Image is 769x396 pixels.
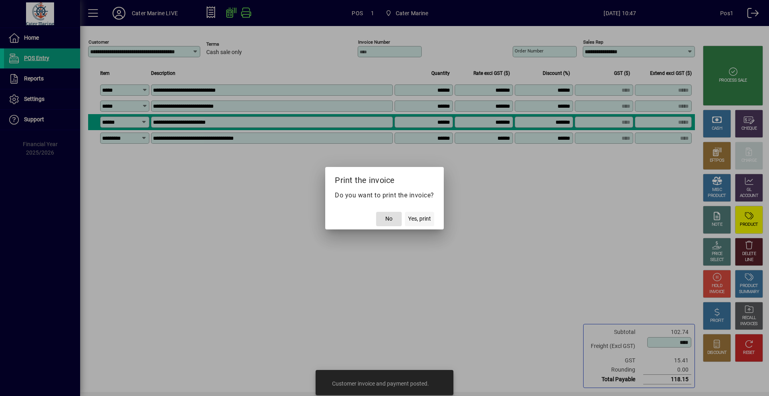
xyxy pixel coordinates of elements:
[385,215,393,223] span: No
[376,212,402,226] button: No
[335,191,434,200] p: Do you want to print the invoice?
[405,212,434,226] button: Yes, print
[408,215,431,223] span: Yes, print
[325,167,444,190] h2: Print the invoice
